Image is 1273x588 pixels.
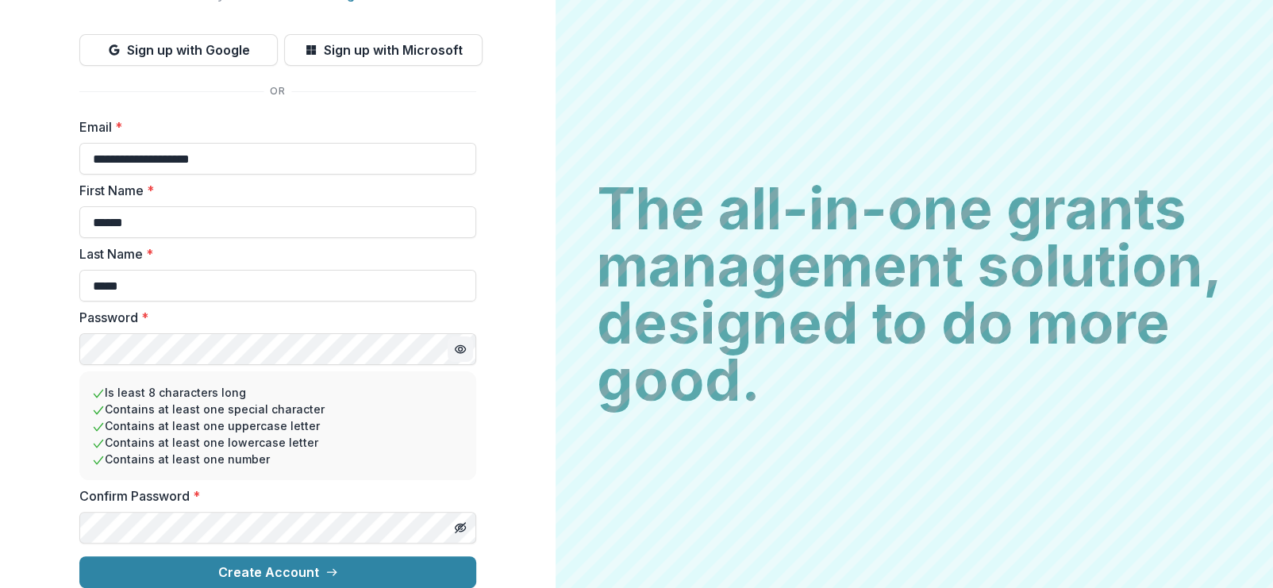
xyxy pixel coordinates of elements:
button: Sign up with Microsoft [284,34,483,66]
button: Create Account [79,556,476,588]
label: Password [79,308,467,327]
li: Contains at least one number [92,451,463,467]
li: Contains at least one uppercase letter [92,417,463,434]
li: Contains at least one lowercase letter [92,434,463,451]
li: Is least 8 characters long [92,384,463,401]
button: Toggle password visibility [448,336,473,362]
button: Sign up with Google [79,34,278,66]
button: Toggle password visibility [448,515,473,540]
li: Contains at least one special character [92,401,463,417]
label: First Name [79,181,467,200]
label: Confirm Password [79,486,467,505]
label: Last Name [79,244,467,263]
label: Email [79,117,467,136]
